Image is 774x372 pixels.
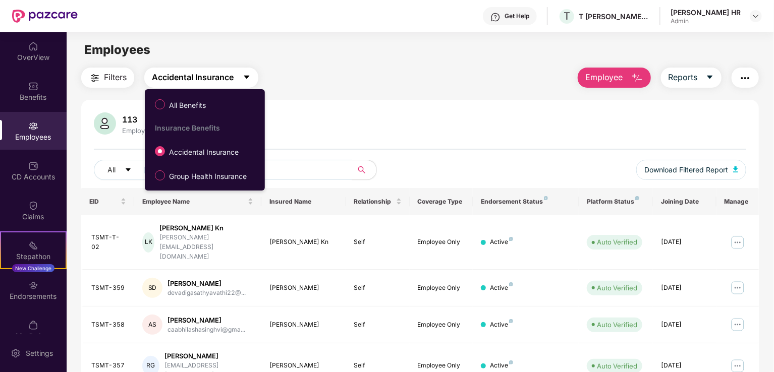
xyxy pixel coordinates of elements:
[509,319,513,323] img: svg+xml;base64,PHN2ZyB4bWxucz0iaHR0cDovL3d3dy53My5vcmcvMjAwMC9zdmciIHdpZHRoPSI4IiBoZWlnaHQ9IjgiIH...
[159,233,253,262] div: [PERSON_NAME][EMAIL_ADDRESS][DOMAIN_NAME]
[168,279,246,288] div: [PERSON_NAME]
[352,160,377,180] button: search
[164,351,253,361] div: [PERSON_NAME]
[354,283,402,293] div: Self
[597,283,637,293] div: Auto Verified
[91,361,126,370] div: TSMT-357
[84,42,150,57] span: Employees
[730,317,746,333] img: manageButton
[352,166,371,174] span: search
[1,252,66,262] div: Stepathon
[28,81,38,91] img: svg+xml;base64,PHN2ZyBpZD0iQmVuZWZpdHMiIHhtbG5zPSJodHRwOi8vd3d3LnczLm9yZy8yMDAwL3N2ZyIgd2lkdGg9Ij...
[142,198,246,206] span: Employee Name
[134,188,261,215] th: Employee Name
[481,198,571,206] div: Endorsement Status
[144,68,258,88] button: Accidental Insurancecaret-down
[635,196,639,200] img: svg+xml;base64,PHN2ZyB4bWxucz0iaHR0cDovL3d3dy53My5vcmcvMjAwMC9zdmciIHdpZHRoPSI4IiBoZWlnaHQ9IjgiIH...
[597,361,637,371] div: Auto Verified
[661,237,708,247] div: [DATE]
[91,320,126,330] div: TSMT-358
[159,223,253,233] div: [PERSON_NAME] Kn
[168,316,245,325] div: [PERSON_NAME]
[11,348,21,358] img: svg+xml;base64,PHN2ZyBpZD0iU2V0dGluZy0yMHgyMCIgeG1sbnM9Imh0dHA6Ly93d3cudzMub3JnLzIwMDAvc3ZnIiB3aW...
[490,361,513,370] div: Active
[168,325,245,335] div: caabhilashasinghvi@gma...
[269,237,338,247] div: [PERSON_NAME] Kn
[509,360,513,364] img: svg+xml;base64,PHN2ZyB4bWxucz0iaHR0cDovL3d3dy53My5vcmcvMjAwMC9zdmciIHdpZHRoPSI4IiBoZWlnaHQ9IjgiIH...
[104,71,127,84] span: Filters
[418,361,465,370] div: Employee Only
[585,71,623,84] span: Employee
[28,161,38,171] img: svg+xml;base64,PHN2ZyBpZD0iQ0RfQWNjb3VudHMiIGRhdGEtbmFtZT0iQ0QgQWNjb3VudHMiIHhtbG5zPSJodHRwOi8vd3...
[505,12,529,20] div: Get Help
[23,348,56,358] div: Settings
[155,123,265,132] div: Insurance Benefits
[730,280,746,296] img: manageButton
[410,188,473,215] th: Coverage Type
[490,320,513,330] div: Active
[165,100,210,111] span: All Benefits
[261,188,346,215] th: Insured Name
[509,282,513,286] img: svg+xml;base64,PHN2ZyB4bWxucz0iaHR0cDovL3d3dy53My5vcmcvMjAwMC9zdmciIHdpZHRoPSI4IiBoZWlnaHQ9IjgiIH...
[490,283,513,293] div: Active
[490,237,513,247] div: Active
[28,41,38,51] img: svg+xml;base64,PHN2ZyBpZD0iSG9tZSIgeG1sbnM9Imh0dHA6Ly93d3cudzMub3JnLzIwMDAvc3ZnIiB3aWR0aD0iMjAiIG...
[354,237,402,247] div: Self
[120,127,158,135] div: Employees
[544,196,548,200] img: svg+xml;base64,PHN2ZyB4bWxucz0iaHR0cDovL3d3dy53My5vcmcvMjAwMC9zdmciIHdpZHRoPSI4IiBoZWlnaHQ9IjgiIH...
[28,240,38,251] img: svg+xml;base64,PHN2ZyB4bWxucz0iaHR0cDovL3d3dy53My5vcmcvMjAwMC9zdmciIHdpZHRoPSIyMSIgaGVpZ2h0PSIyMC...
[706,73,714,82] span: caret-down
[28,280,38,290] img: svg+xml;base64,PHN2ZyBpZD0iRW5kb3JzZW1lbnRzIiB4bWxucz0iaHR0cDovL3d3dy53My5vcmcvMjAwMC9zdmciIHdpZH...
[730,234,746,251] img: manageButton
[81,68,134,88] button: Filters
[91,233,126,252] div: TSMT-T-02
[165,171,251,182] span: Group Health Insurance
[418,237,465,247] div: Employee Only
[91,283,126,293] div: TSMT-359
[733,166,738,172] img: svg+xml;base64,PHN2ZyB4bWxucz0iaHR0cDovL3d3dy53My5vcmcvMjAwMC9zdmciIHhtbG5zOnhsaW5rPSJodHRwOi8vd3...
[716,188,759,215] th: Manage
[661,320,708,330] div: [DATE]
[354,320,402,330] div: Self
[354,198,394,206] span: Relationship
[661,68,722,88] button: Reportscaret-down
[636,160,746,180] button: Download Filtered Report
[107,164,116,175] span: All
[644,164,728,175] span: Download Filtered Report
[346,188,410,215] th: Relationship
[152,71,234,84] span: Accidental Insurance
[269,283,338,293] div: [PERSON_NAME]
[669,71,698,84] span: Reports
[269,320,338,330] div: [PERSON_NAME]
[752,12,760,20] img: svg+xml;base64,PHN2ZyBpZD0iRHJvcGRvd24tMzJ4MzIiIHhtbG5zPSJodHRwOi8vd3d3LnczLm9yZy8yMDAwL3N2ZyIgd2...
[142,278,162,298] div: SD
[597,237,637,247] div: Auto Verified
[587,198,645,206] div: Platform Status
[12,264,54,272] div: New Challenge
[418,283,465,293] div: Employee Only
[490,12,501,22] img: svg+xml;base64,PHN2ZyBpZD0iSGVscC0zMngzMiIgeG1sbnM9Imh0dHA6Ly93d3cudzMub3JnLzIwMDAvc3ZnIiB3aWR0aD...
[269,361,338,370] div: [PERSON_NAME]
[739,72,751,84] img: svg+xml;base64,PHN2ZyB4bWxucz0iaHR0cDovL3d3dy53My5vcmcvMjAwMC9zdmciIHdpZHRoPSIyNCIgaGVpZ2h0PSIyNC...
[564,10,570,22] span: T
[81,188,134,215] th: EID
[418,320,465,330] div: Employee Only
[243,73,251,82] span: caret-down
[94,112,116,135] img: svg+xml;base64,PHN2ZyB4bWxucz0iaHR0cDovL3d3dy53My5vcmcvMjAwMC9zdmciIHhtbG5zOnhsaW5rPSJodHRwOi8vd3...
[579,12,649,21] div: T [PERSON_NAME] & [PERSON_NAME]
[125,166,132,174] span: caret-down
[671,8,741,17] div: [PERSON_NAME] HR
[89,72,101,84] img: svg+xml;base64,PHN2ZyB4bWxucz0iaHR0cDovL3d3dy53My5vcmcvMjAwMC9zdmciIHdpZHRoPSIyNCIgaGVpZ2h0PSIyNC...
[89,198,119,206] span: EID
[653,188,716,215] th: Joining Date
[28,320,38,330] img: svg+xml;base64,PHN2ZyBpZD0iTXlfT3JkZXJzIiBkYXRhLW5hbWU9Ik15IE9yZGVycyIgeG1sbnM9Imh0dHA6Ly93d3cudz...
[28,201,38,211] img: svg+xml;base64,PHN2ZyBpZD0iQ2xhaW0iIHhtbG5zPSJodHRwOi8vd3d3LnczLm9yZy8yMDAwL3N2ZyIgd2lkdGg9IjIwIi...
[578,68,651,88] button: Employee
[165,147,243,158] span: Accidental Insurance
[354,361,402,370] div: Self
[168,288,246,298] div: devadigasathyavathi22@...
[142,232,154,253] div: LK
[631,72,643,84] img: svg+xml;base64,PHN2ZyB4bWxucz0iaHR0cDovL3d3dy53My5vcmcvMjAwMC9zdmciIHhtbG5zOnhsaW5rPSJodHRwOi8vd3...
[12,10,78,23] img: New Pazcare Logo
[509,237,513,241] img: svg+xml;base64,PHN2ZyB4bWxucz0iaHR0cDovL3d3dy53My5vcmcvMjAwMC9zdmciIHdpZHRoPSI4IiBoZWlnaHQ9IjgiIH...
